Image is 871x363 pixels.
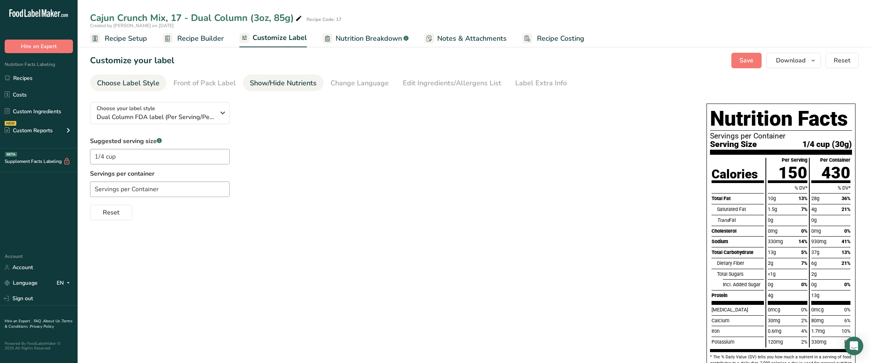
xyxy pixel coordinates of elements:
[811,249,819,255] span: 37g
[801,260,807,266] span: 7%
[90,169,230,178] label: Servings per container
[768,183,807,194] div: % DV*
[768,307,780,313] span: 0mcg
[801,228,807,234] span: 0%
[801,206,807,212] span: 7%
[97,112,215,122] span: Dual Column FDA label (Per Serving/Per Container)
[90,205,132,220] button: Reset
[250,78,317,88] div: Show/Hide Nutrients
[811,183,850,194] div: % DV*
[842,195,850,201] span: 36%
[834,56,850,65] span: Reset
[731,53,762,68] button: Save
[437,33,507,44] span: Notes & Attachments
[768,282,773,287] span: 0g
[801,249,807,255] span: 5%
[5,318,32,324] a: Hire an Expert .
[801,282,807,287] span: 0%
[97,104,155,112] span: Choose your label style
[811,318,824,323] span: 80mg
[811,228,821,234] span: 0mg
[768,271,776,277] span: <1g
[90,54,174,67] h1: Customize your label
[515,78,567,88] div: Label Extra Info
[163,30,224,47] a: Recipe Builder
[782,158,807,163] div: Per Serving
[801,318,807,323] span: 2%
[842,260,850,266] span: 21%
[90,137,230,146] label: Suggested serving size
[811,307,824,313] span: 0mcg
[5,40,73,53] button: Hire an Expert
[844,282,850,287] span: 0%
[723,279,764,290] div: Incl. Added Sugar
[717,204,764,215] div: Saturated Fat
[811,195,819,201] span: 28g
[710,132,852,140] p: Servings per Container
[768,328,781,334] span: 0.6mg
[811,239,826,244] span: 930mg
[710,107,852,131] h1: Nutrition Facts
[522,30,584,47] a: Recipe Costing
[322,30,409,47] a: Nutrition Breakdown
[811,217,817,223] span: 0g
[766,53,821,68] button: Download
[5,341,73,351] div: Powered By FoodLabelMaker © 2025 All Rights Reserved
[173,78,236,88] div: Front of Pack Label
[712,193,764,204] div: Total Fat
[537,33,584,44] span: Recipe Costing
[811,339,826,345] span: 330mg
[90,11,303,25] div: Cajun Crunch Mix, 17 - Dual Column (3oz, 85g)
[90,30,147,47] a: Recipe Setup
[5,318,73,329] a: Terms & Conditions .
[844,318,850,323] span: 6%
[717,217,729,223] i: Trans
[845,337,863,355] div: Open Intercom Messenger
[5,126,53,135] div: Custom Reports
[177,33,224,44] span: Recipe Builder
[768,228,777,234] span: 0mg
[811,271,817,277] span: 2g
[844,307,850,313] span: 0%
[105,33,147,44] span: Recipe Setup
[811,260,817,266] span: 6g
[712,247,764,258] div: Total Carbohydrate
[712,326,764,337] div: Iron
[717,215,764,226] div: Fat
[331,78,389,88] div: Change Language
[424,30,507,47] a: Notes & Attachments
[712,168,758,180] div: Calories
[336,33,402,44] span: Nutrition Breakdown
[403,78,501,88] div: Edit Ingredients/Allergens List
[5,121,16,126] div: NEW
[768,249,776,255] span: 13g
[5,276,38,290] a: Language
[717,258,764,269] div: Dietary Fiber
[798,195,807,201] span: 13%
[712,337,764,347] div: Potassium
[842,328,850,334] span: 10%
[798,239,807,244] span: 14%
[802,140,852,148] span: 1/4 cup (30g)
[768,217,773,223] span: 0g
[712,290,764,301] div: Protein
[739,56,753,65] span: Save
[768,318,780,323] span: 30mg
[768,206,777,212] span: 1.5g
[826,53,859,68] button: Reset
[776,56,805,65] span: Download
[801,339,807,345] span: 2%
[768,260,773,266] span: 2g
[97,78,159,88] div: Choose Label Style
[842,206,850,212] span: 21%
[239,29,307,48] a: Customize Label
[820,158,850,163] div: Per Container
[717,269,764,280] div: Total Sugars
[710,140,757,148] span: Serving Size
[811,206,817,212] span: 4g
[768,195,776,201] span: 10g
[712,226,764,237] div: Cholesterol
[30,324,54,329] a: Privacy Policy
[842,249,850,255] span: 13%
[778,163,807,182] span: 150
